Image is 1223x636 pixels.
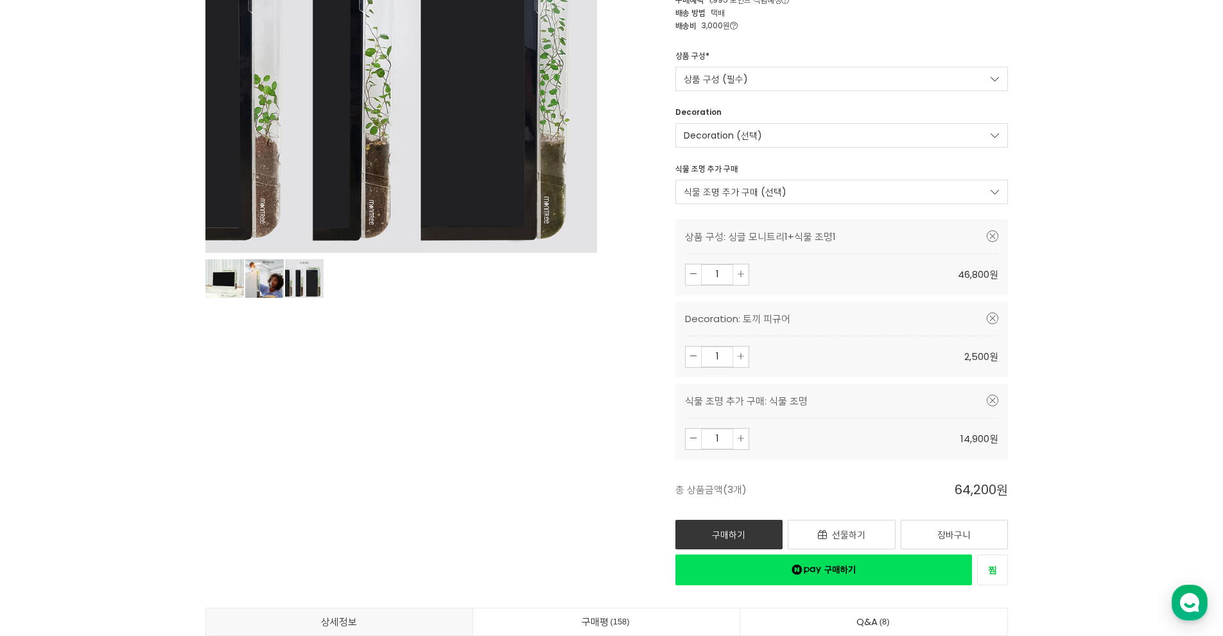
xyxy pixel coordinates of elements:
span: 8 [878,615,892,628]
span: 배송비 [675,20,697,31]
a: 홈 [4,407,85,439]
span: 대화 [117,427,133,437]
a: 구매평158 [473,608,740,635]
div: 상품 구성 [675,50,709,67]
a: 선물하기 [788,520,896,549]
a: 설정 [166,407,247,439]
span: 46,800원 [958,268,998,281]
a: Decoration (선택) [675,123,1009,148]
a: 상세정보 [206,608,473,635]
span: 3,000원 [702,20,738,31]
span: 14,900원 [960,432,998,445]
a: 식물 조명 추가 구매 (선택) [675,180,1009,204]
a: 대화 [85,407,166,439]
a: 새창 [977,554,1008,585]
span: 총 상품금액(3개) [675,469,866,510]
span: 배송 방법 [675,7,706,18]
div: Decoration [675,107,722,123]
span: 상품 구성: 싱글 모니트리1+식물 조명1 [685,230,836,243]
span: 설정 [198,426,214,436]
a: 장바구니 [901,520,1009,549]
span: 식물 조명 추가 구매: 식물 조명 [685,394,808,408]
span: Decoration: 토끼 피규어 [685,312,790,325]
span: 64,200원 [865,469,1008,510]
span: 158 [609,615,632,628]
span: 선물하기 [832,528,865,541]
a: 구매하기 [675,520,783,549]
a: 새창 [675,554,973,585]
span: 택배 [711,7,725,18]
a: 상품 구성 (필수) [675,67,1009,91]
span: 2,500원 [964,350,998,363]
div: 식물 조명 추가 구매 [675,163,738,180]
a: Q&A8 [740,608,1007,635]
span: 홈 [40,426,48,436]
